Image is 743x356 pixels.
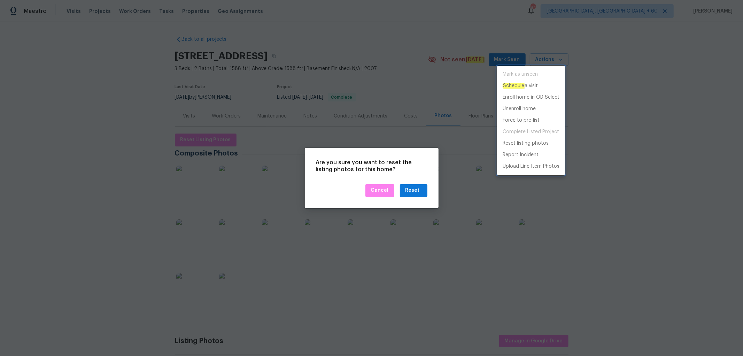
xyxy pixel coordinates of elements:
p: Unenroll home [503,105,536,113]
p: a visit [503,82,538,90]
p: Force to pre-list [503,117,540,124]
span: Project is already completed [497,126,565,138]
p: Enroll home in OD Select [503,94,559,101]
p: Upload Line Item Photos [503,163,559,170]
p: Report Incident [503,151,539,159]
p: Reset listing photos [503,140,549,147]
em: Schedule [503,83,525,89]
